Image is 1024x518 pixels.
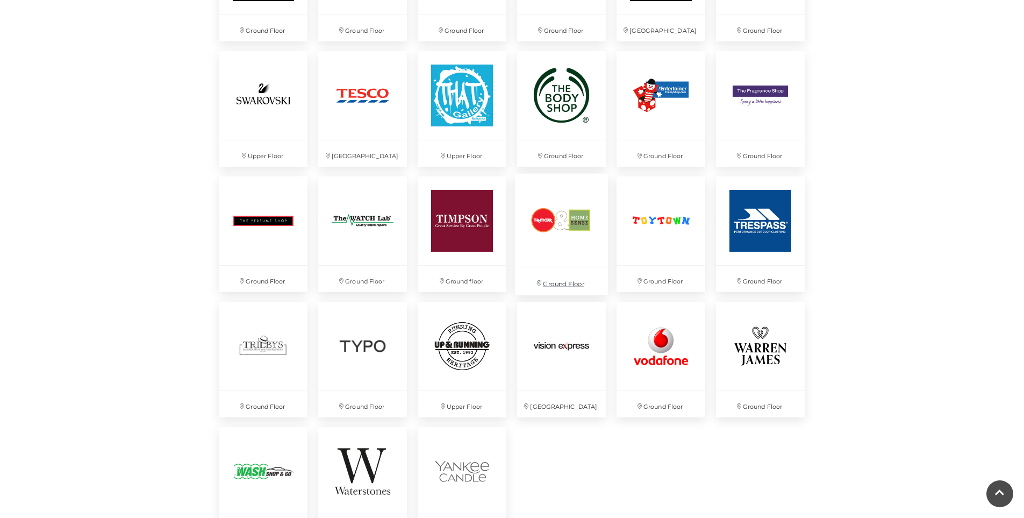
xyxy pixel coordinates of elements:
[711,46,810,172] a: Ground Floor
[412,46,512,172] a: That Gallery at Festival Place Upper Floor
[214,296,313,423] a: Ground Floor
[711,296,810,423] a: Ground Floor
[716,391,805,417] p: Ground Floor
[313,46,412,172] a: [GEOGRAPHIC_DATA]
[219,15,308,41] p: Ground Floor
[214,171,313,297] a: Ground Floor
[517,391,606,417] p: [GEOGRAPHIC_DATA]
[412,171,512,297] a: Ground floor
[512,296,611,423] a: [GEOGRAPHIC_DATA]
[611,46,711,172] a: Ground Floor
[611,296,711,423] a: Ground Floor
[716,266,805,292] p: Ground Floor
[219,266,308,292] p: Ground Floor
[318,391,407,417] p: Ground Floor
[418,140,506,167] p: Upper Floor
[418,51,506,140] img: That Gallery at Festival Place
[219,391,308,417] p: Ground Floor
[219,427,308,516] img: Wash Shop and Go, Basingstoke, Festival Place, Hampshire
[214,46,313,172] a: Upper Floor
[219,140,308,167] p: Upper Floor
[617,266,705,292] p: Ground Floor
[418,391,506,417] p: Upper Floor
[517,140,606,167] p: Ground Floor
[515,267,608,295] p: Ground Floor
[313,171,412,297] a: The Watch Lab at Festival Place, Basingstoke. Ground Floor
[617,391,705,417] p: Ground Floor
[318,15,407,41] p: Ground Floor
[318,176,407,265] img: The Watch Lab at Festival Place, Basingstoke.
[716,15,805,41] p: Ground Floor
[617,15,705,41] p: [GEOGRAPHIC_DATA]
[418,15,506,41] p: Ground Floor
[418,266,506,292] p: Ground floor
[512,46,611,172] a: Ground Floor
[318,140,407,167] p: [GEOGRAPHIC_DATA]
[517,15,606,41] p: Ground Floor
[617,140,705,167] p: Ground Floor
[510,168,614,301] a: Ground Floor
[711,171,810,297] a: Ground Floor
[412,296,512,423] a: Up & Running at Festival Place Upper Floor
[716,140,805,167] p: Ground Floor
[313,296,412,423] a: Ground Floor
[611,171,711,297] a: Ground Floor
[418,302,506,391] img: Up & Running at Festival Place
[318,266,407,292] p: Ground Floor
